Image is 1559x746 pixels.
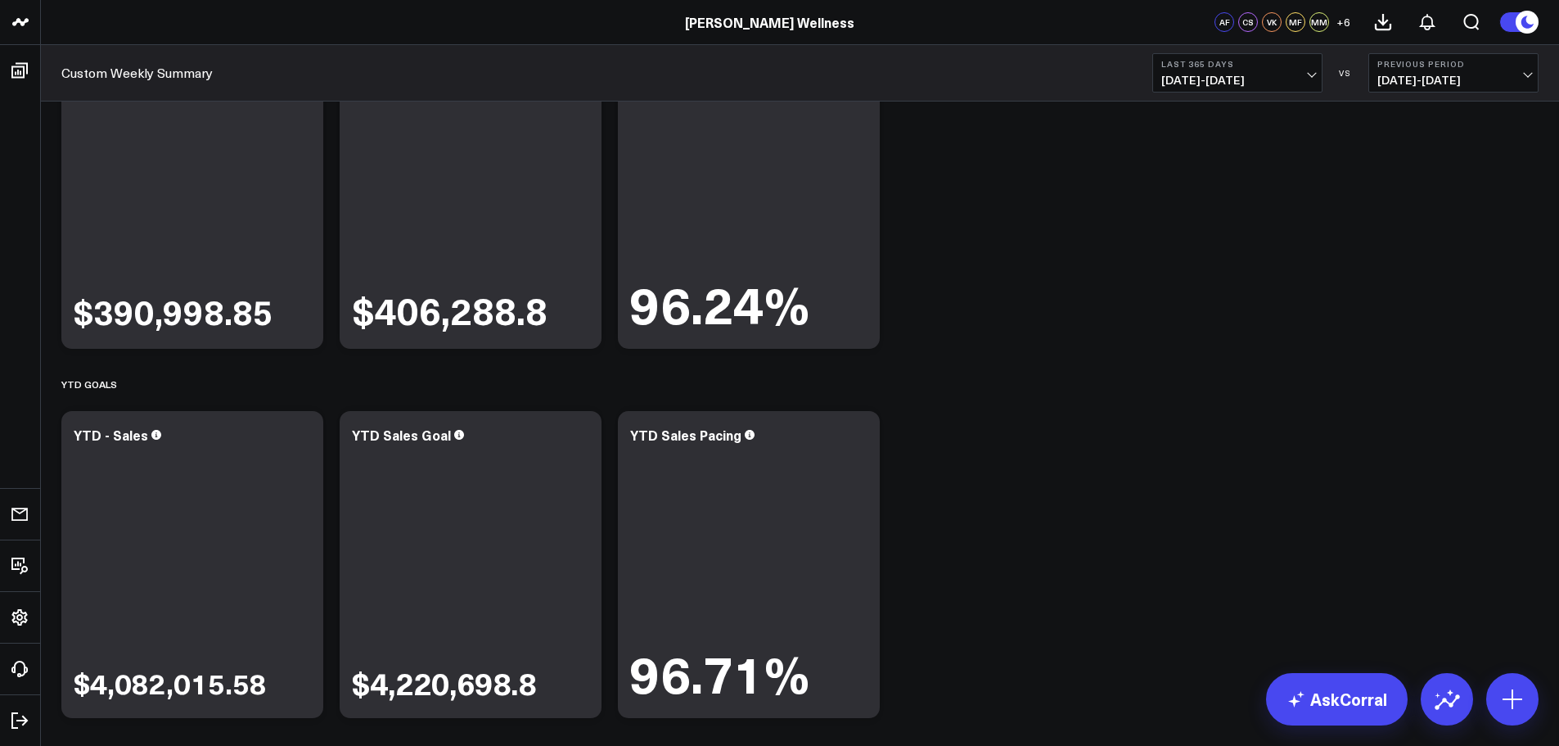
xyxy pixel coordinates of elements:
a: AskCorral [1266,673,1408,726]
div: 96.24% [630,278,810,328]
div: YTD Goals [61,365,117,403]
div: $4,082,015.58 [74,669,267,698]
div: MF [1286,12,1305,32]
div: $406,288.8 [352,292,547,328]
div: $4,220,698.8 [352,667,536,698]
div: VK [1262,12,1282,32]
button: Previous Period[DATE]-[DATE] [1368,53,1539,93]
span: [DATE] - [DATE] [1161,74,1313,87]
div: $390,998.85 [74,295,273,328]
div: MM [1309,12,1329,32]
div: YTD Sales Goal [352,426,451,444]
div: VS [1331,68,1360,78]
div: YTD - Sales [74,426,148,444]
b: Previous Period [1377,59,1530,69]
span: + 6 [1336,16,1350,28]
span: [DATE] - [DATE] [1377,74,1530,87]
a: [PERSON_NAME] Wellness [685,13,854,31]
button: +6 [1333,12,1353,32]
button: Last 365 Days[DATE]-[DATE] [1152,53,1322,93]
div: AF [1214,12,1234,32]
div: CS [1238,12,1258,32]
div: YTD Sales Pacing [630,426,741,444]
div: 96.71% [630,647,810,698]
b: Last 365 Days [1161,59,1313,69]
a: Custom Weekly Summary [61,64,213,82]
